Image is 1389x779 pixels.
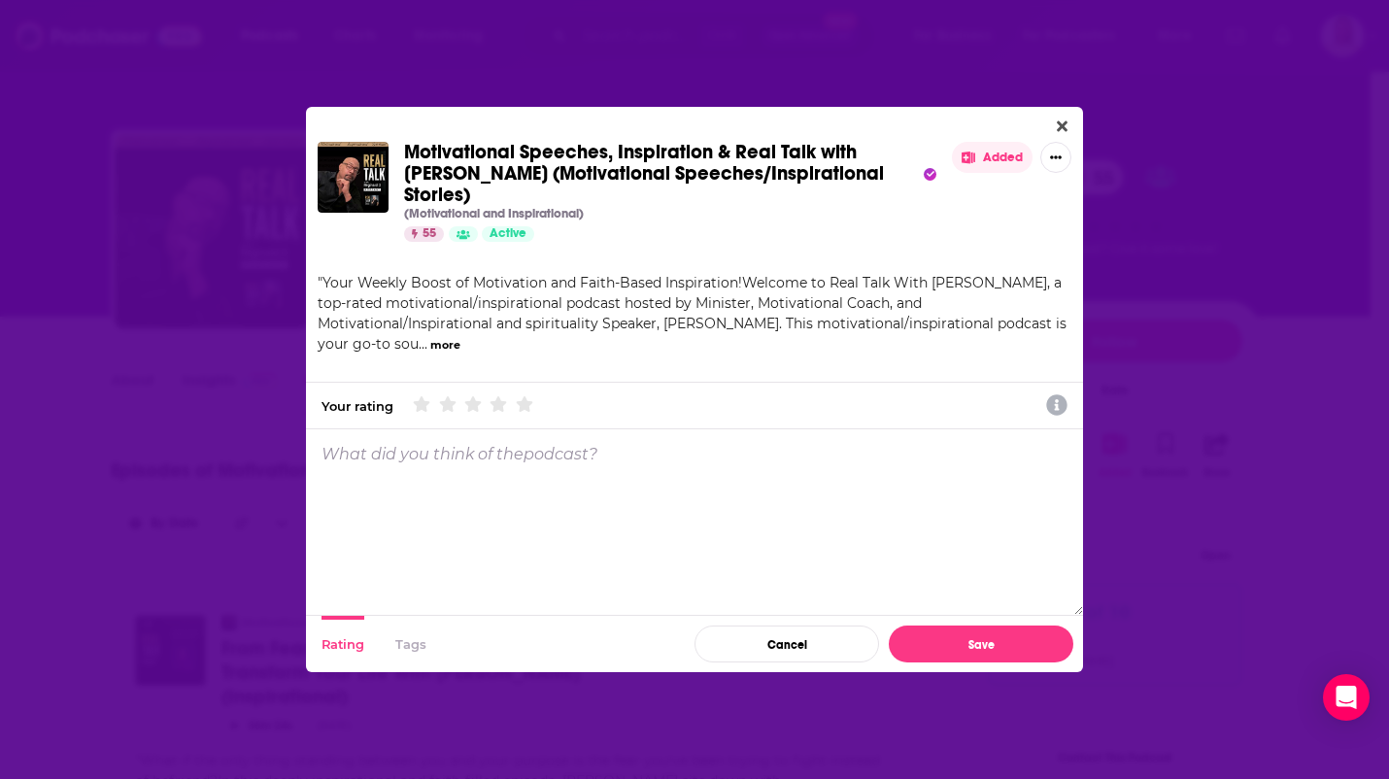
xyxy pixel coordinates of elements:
a: Motivational Speeches, Inspiration & Real Talk with [PERSON_NAME] (Motivational Speeches/Inspirat... [404,142,919,206]
a: Show additional information [1046,392,1067,420]
button: Rating [322,616,364,672]
p: (Motivational and Inspirational) [404,206,584,221]
p: What did you think of the podcast ? [322,445,597,463]
span: ... [419,335,427,353]
a: Active [482,226,534,242]
button: Show More Button [1040,142,1071,173]
span: Motivational Speeches, Inspiration & Real Talk with [PERSON_NAME] (Motivational Speeches/Inspirat... [404,140,884,207]
button: Added [952,142,1033,173]
button: Save [889,626,1073,662]
span: Your Weekly Boost of Motivation and Faith-Based Inspiration!Welcome to Real Talk With [PERSON_NAM... [318,274,1067,353]
span: " [318,274,1067,353]
img: Motivational Speeches, Inspiration & Real Talk with Reginald D (Motivational Speeches/Inspiration... [318,142,389,213]
button: Cancel [694,626,879,662]
a: 55 [404,226,444,242]
span: Active [490,224,526,244]
div: Your rating [322,398,393,414]
span: 55 [423,224,436,244]
div: Open Intercom Messenger [1323,674,1370,721]
button: Tags [395,616,426,672]
button: more [430,337,460,354]
button: Close [1049,115,1075,139]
